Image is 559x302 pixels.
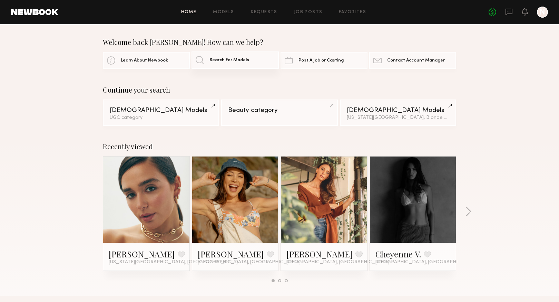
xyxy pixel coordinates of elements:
[103,86,456,94] div: Continue your search
[121,58,168,63] span: Learn About Newbook
[375,259,478,265] span: [GEOGRAPHIC_DATA], [GEOGRAPHIC_DATA]
[375,248,421,259] a: Cheyenne V.
[286,248,353,259] a: [PERSON_NAME]
[109,259,238,265] span: [US_STATE][GEOGRAPHIC_DATA], [GEOGRAPHIC_DATA]
[103,38,456,46] div: Welcome back [PERSON_NAME]! How can we help?
[281,52,367,69] a: Post A Job or Casting
[110,107,212,114] div: [DEMOGRAPHIC_DATA] Models
[387,58,445,63] span: Contact Account Manager
[339,10,366,15] a: Favorites
[369,52,456,69] a: Contact Account Manager
[221,100,337,126] a: Beauty category
[294,10,323,15] a: Job Posts
[198,248,264,259] a: [PERSON_NAME]
[103,100,219,126] a: [DEMOGRAPHIC_DATA] ModelsUGC category
[228,107,331,114] div: Beauty category
[192,51,278,69] a: Search For Models
[109,248,175,259] a: [PERSON_NAME]
[251,10,277,15] a: Requests
[347,107,449,114] div: [DEMOGRAPHIC_DATA] Models
[181,10,197,15] a: Home
[103,52,190,69] a: Learn About Newbook
[298,58,344,63] span: Post A Job or Casting
[213,10,234,15] a: Models
[110,115,212,120] div: UGC category
[347,115,449,120] div: [US_STATE][GEOGRAPHIC_DATA], Blonde hair
[537,7,548,18] a: N
[198,259,301,265] span: [GEOGRAPHIC_DATA], [GEOGRAPHIC_DATA]
[286,259,389,265] span: [GEOGRAPHIC_DATA], [GEOGRAPHIC_DATA]
[103,142,456,151] div: Recently viewed
[340,100,456,126] a: [DEMOGRAPHIC_DATA] Models[US_STATE][GEOGRAPHIC_DATA], Blonde hair
[209,58,249,63] span: Search For Models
